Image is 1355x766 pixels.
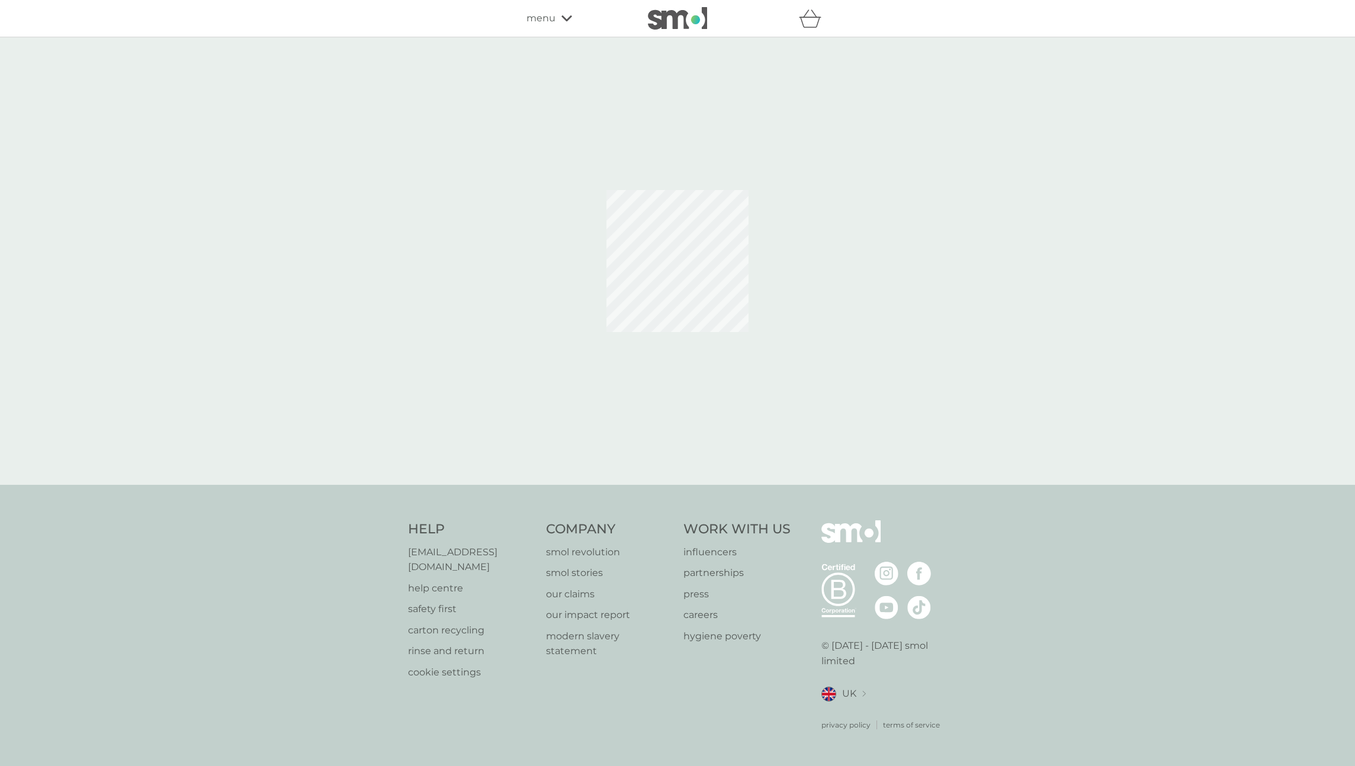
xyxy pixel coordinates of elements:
[821,638,948,668] p: © [DATE] - [DATE] smol limited
[862,691,866,697] img: select a new location
[799,7,829,30] div: basket
[408,520,534,539] h4: Help
[683,629,791,644] a: hygiene poverty
[546,607,672,623] a: our impact report
[546,545,672,560] a: smol revolution
[683,607,791,623] a: careers
[408,665,534,680] a: cookie settings
[875,562,898,585] img: visit the smol Instagram page
[546,520,672,539] h4: Company
[907,596,931,619] img: visit the smol Tiktok page
[683,587,791,602] a: press
[683,565,791,581] a: partnerships
[408,601,534,617] a: safety first
[408,581,534,596] a: help centre
[907,562,931,585] img: visit the smol Facebook page
[526,11,556,26] span: menu
[546,629,672,659] a: modern slavery statement
[683,545,791,560] a: influencers
[875,596,898,619] img: visit the smol Youtube page
[842,686,856,701] span: UK
[821,520,881,561] img: smol
[408,643,534,659] a: rinse and return
[546,587,672,602] a: our claims
[883,719,940,730] a: terms of service
[821,719,871,730] a: privacy policy
[546,565,672,581] a: smol stories
[648,7,707,30] img: smol
[408,623,534,638] a: carton recycling
[683,520,791,539] h4: Work With Us
[408,545,534,575] a: [EMAIL_ADDRESS][DOMAIN_NAME]
[821,687,836,701] img: UK flag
